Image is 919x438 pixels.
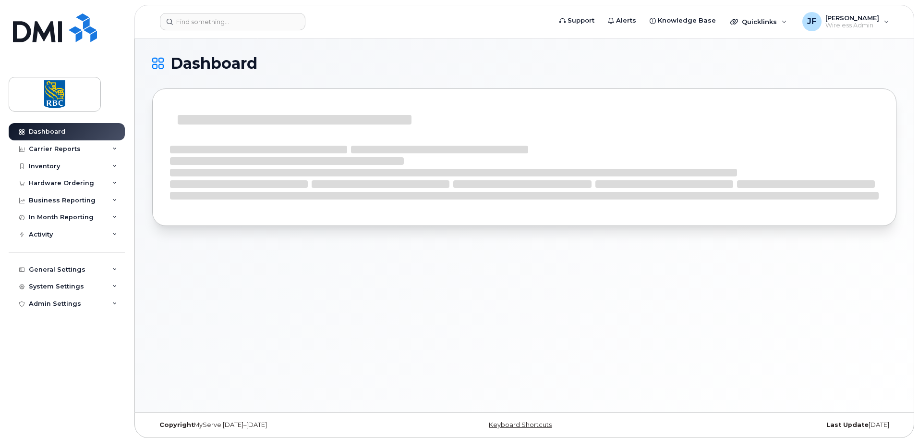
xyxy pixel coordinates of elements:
a: Keyboard Shortcuts [489,421,552,428]
div: [DATE] [648,421,896,429]
span: Dashboard [170,56,257,71]
div: MyServe [DATE]–[DATE] [152,421,400,429]
strong: Last Update [826,421,869,428]
strong: Copyright [159,421,194,428]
